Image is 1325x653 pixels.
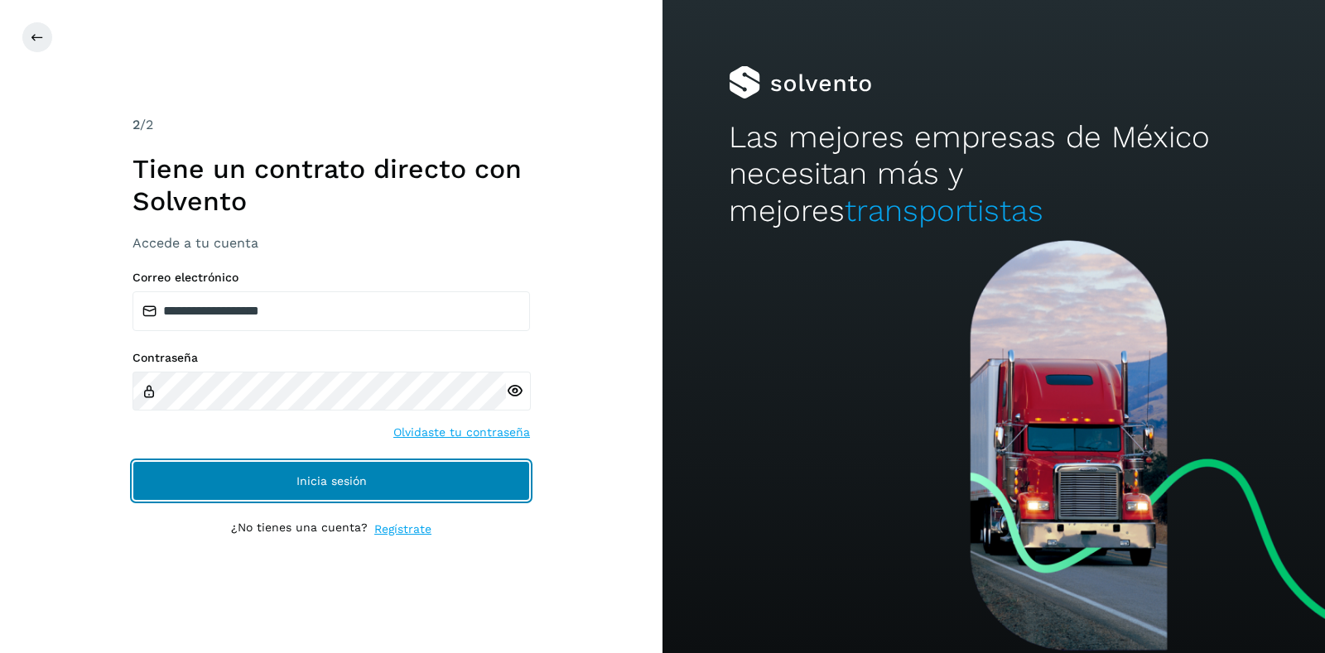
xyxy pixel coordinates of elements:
[132,153,530,217] h1: Tiene un contrato directo con Solvento
[132,271,530,285] label: Correo electrónico
[729,119,1259,229] h2: Las mejores empresas de México necesitan más y mejores
[132,235,530,251] h3: Accede a tu cuenta
[132,115,530,135] div: /2
[132,461,530,501] button: Inicia sesión
[231,521,368,538] p: ¿No tienes una cuenta?
[393,424,530,441] a: Olvidaste tu contraseña
[845,193,1043,228] span: transportistas
[374,521,431,538] a: Regístrate
[132,351,530,365] label: Contraseña
[132,117,140,132] span: 2
[296,475,367,487] span: Inicia sesión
